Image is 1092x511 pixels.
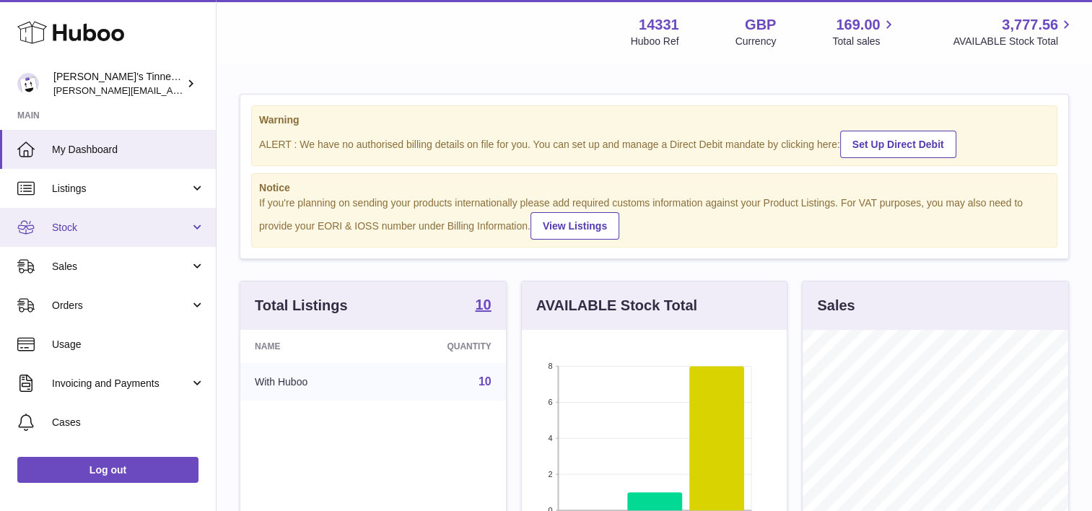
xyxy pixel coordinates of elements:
[52,416,205,429] span: Cases
[52,299,190,313] span: Orders
[475,297,491,312] strong: 10
[631,35,679,48] div: Huboo Ref
[259,196,1049,240] div: If you're planning on sending your products internationally please add required customs informati...
[255,296,348,315] h3: Total Listings
[639,15,679,35] strong: 14331
[1002,15,1058,35] span: 3,777.56
[836,15,880,35] span: 169.00
[52,143,205,157] span: My Dashboard
[240,363,380,401] td: With Huboo
[536,296,697,315] h3: AVAILABLE Stock Total
[475,297,491,315] a: 10
[52,221,190,235] span: Stock
[479,375,492,388] a: 10
[530,212,619,240] a: View Listings
[745,15,776,35] strong: GBP
[953,35,1075,48] span: AVAILABLE Stock Total
[53,70,183,97] div: [PERSON_NAME]'s Tinned Fish Ltd
[17,457,198,483] a: Log out
[953,15,1075,48] a: 3,777.56 AVAILABLE Stock Total
[52,338,205,351] span: Usage
[17,73,39,95] img: peter.colbert@hubbo.com
[53,84,367,96] span: [PERSON_NAME][EMAIL_ADDRESS][PERSON_NAME][DOMAIN_NAME]
[52,377,190,390] span: Invoicing and Payments
[548,434,552,442] text: 4
[548,470,552,479] text: 2
[548,362,552,370] text: 8
[735,35,777,48] div: Currency
[259,181,1049,195] strong: Notice
[380,330,506,363] th: Quantity
[832,35,896,48] span: Total sales
[240,330,380,363] th: Name
[52,260,190,274] span: Sales
[259,113,1049,127] strong: Warning
[259,128,1049,158] div: ALERT : We have no authorised billing details on file for you. You can set up and manage a Direct...
[817,296,855,315] h3: Sales
[548,398,552,406] text: 6
[52,182,190,196] span: Listings
[840,131,956,158] a: Set Up Direct Debit
[832,15,896,48] a: 169.00 Total sales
